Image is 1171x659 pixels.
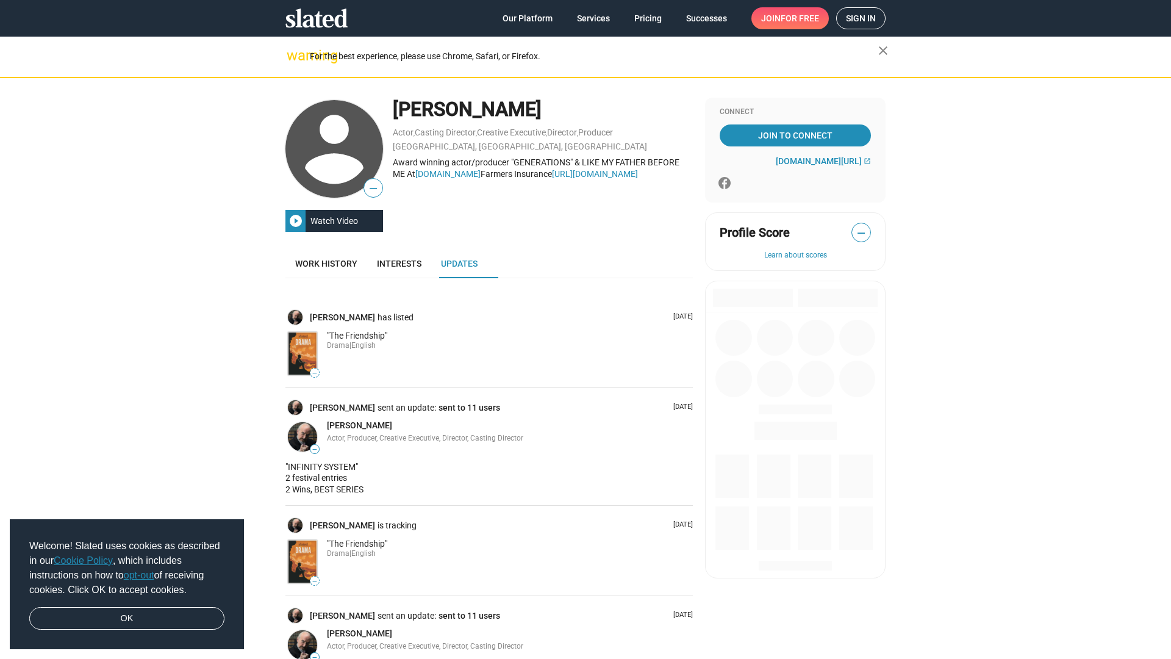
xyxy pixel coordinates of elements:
div: Watch Video [306,210,363,232]
a: [PERSON_NAME] [327,628,392,639]
img: Jack E Curenton [288,518,303,533]
span: Successes [686,7,727,29]
a: [PERSON_NAME] [327,420,392,431]
span: — [364,181,382,196]
img: Jack E Curenton [288,400,303,415]
span: Services [577,7,610,29]
p: "INFINITY SYSTEM" 2 festival entries 2 Wins, BEST SERIES [285,461,693,495]
a: Cookie Policy [54,555,113,566]
div: Award winning actor/producer "GENERATIONS" & LIKE MY FATHER BEFORE ME At Farmers Insurance [393,157,693,179]
span: , [546,130,547,137]
div: cookieconsent [10,519,244,650]
a: Director [547,128,577,137]
span: "The Friendship" [327,539,387,549]
a: [DOMAIN_NAME][URL] [776,156,871,166]
a: Services [567,7,620,29]
img: "The Friendship" [288,332,317,375]
span: English [351,341,376,350]
a: [URL][DOMAIN_NAME] [552,169,638,179]
span: Join [761,7,819,29]
span: sent an update: [378,610,439,622]
a: [GEOGRAPHIC_DATA], [GEOGRAPHIC_DATA], [GEOGRAPHIC_DATA] [393,142,647,151]
span: for free [781,7,819,29]
mat-icon: play_circle_filled [288,214,303,228]
span: , [414,130,415,137]
span: English [351,549,376,558]
span: Actor, Producer, Creative Executive, Director, Casting Director [327,434,523,442]
span: Pricing [634,7,662,29]
span: | [349,549,351,558]
a: Sign in [836,7,886,29]
a: [PERSON_NAME] [310,312,378,323]
a: Producer [578,128,613,137]
a: [PERSON_NAME] [310,402,378,414]
img: Jack E Curenton [288,422,317,452]
span: sent to 11 users [439,402,500,414]
span: — [310,578,319,585]
a: Casting Director [415,128,476,137]
span: , [577,130,578,137]
div: For the best experience, please use Chrome, Safari, or Firefox. [310,48,878,65]
span: "The Friendship" [327,331,387,340]
span: [PERSON_NAME] [327,628,392,638]
span: Actor, Producer, Creative Executive, Director, Casting Director [327,642,523,650]
mat-icon: open_in_new [864,157,871,165]
span: Work history [295,259,357,268]
a: Work history [285,249,367,278]
a: Actor [393,128,414,137]
a: opt-out [124,570,154,580]
div: [PERSON_NAME] [393,96,693,123]
span: has listed [378,312,416,323]
p: [DATE] [668,611,693,620]
a: dismiss cookie message [29,607,224,630]
span: sent to 11 users [439,610,500,622]
span: — [310,446,319,453]
span: Interests [377,259,421,268]
p: [DATE] [668,403,693,412]
button: Learn about scores [720,251,871,261]
a: Joinfor free [751,7,829,29]
span: Join To Connect [722,124,868,146]
mat-icon: warning [287,48,301,63]
a: Our Platform [493,7,562,29]
img: Jack E Curenton [288,608,303,623]
img: Jack E Curenton [288,310,303,325]
p: [DATE] [668,312,693,322]
div: Connect [720,107,871,117]
span: Updates [441,259,478,268]
img: "The Friendship" [288,540,317,583]
span: Profile Score [720,225,790,241]
button: Watch Video [285,210,383,232]
span: is tracking [378,520,419,531]
a: Creative Executive [477,128,546,137]
a: Join To Connect [720,124,871,146]
span: Welcome! Slated uses cookies as described in our , which includes instructions on how to of recei... [29,539,224,597]
span: [PERSON_NAME] [327,420,392,430]
p: [DATE] [668,520,693,530]
a: [PERSON_NAME] [310,520,378,531]
a: [PERSON_NAME] [310,610,378,622]
span: Our Platform [503,7,553,29]
span: — [852,225,870,241]
mat-icon: close [876,43,890,58]
a: Interests [367,249,431,278]
a: [DOMAIN_NAME] [415,169,481,179]
span: | [349,341,351,350]
a: Pricing [625,7,671,29]
span: Sign in [846,8,876,29]
span: [DOMAIN_NAME][URL] [776,156,862,166]
span: — [310,370,319,376]
span: Drama [327,549,349,558]
span: sent an update: [378,402,439,414]
span: Drama [327,341,349,350]
a: Updates [431,249,487,278]
span: , [476,130,477,137]
a: Successes [676,7,737,29]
